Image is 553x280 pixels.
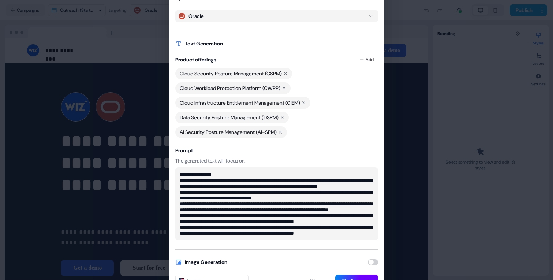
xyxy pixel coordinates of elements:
[355,53,378,66] button: Add
[175,157,378,164] p: The generated text will focus on:
[175,82,291,94] div: Cloud Workload Protection Platform (CWPP)
[185,258,227,266] h2: Image Generation
[175,126,287,138] div: AI Security Posture Management (AI-SPM)
[185,40,223,47] h2: Text Generation
[188,12,204,20] div: Oracle
[175,56,216,63] h2: Product offerings
[175,112,289,123] div: Data Security Posture Management (DSPM)
[175,97,310,109] div: Cloud Infrastructure Entitlement Management (CIEM)
[175,68,292,79] div: Cloud Security Posture Management (CSPM)
[175,147,378,154] h3: Prompt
